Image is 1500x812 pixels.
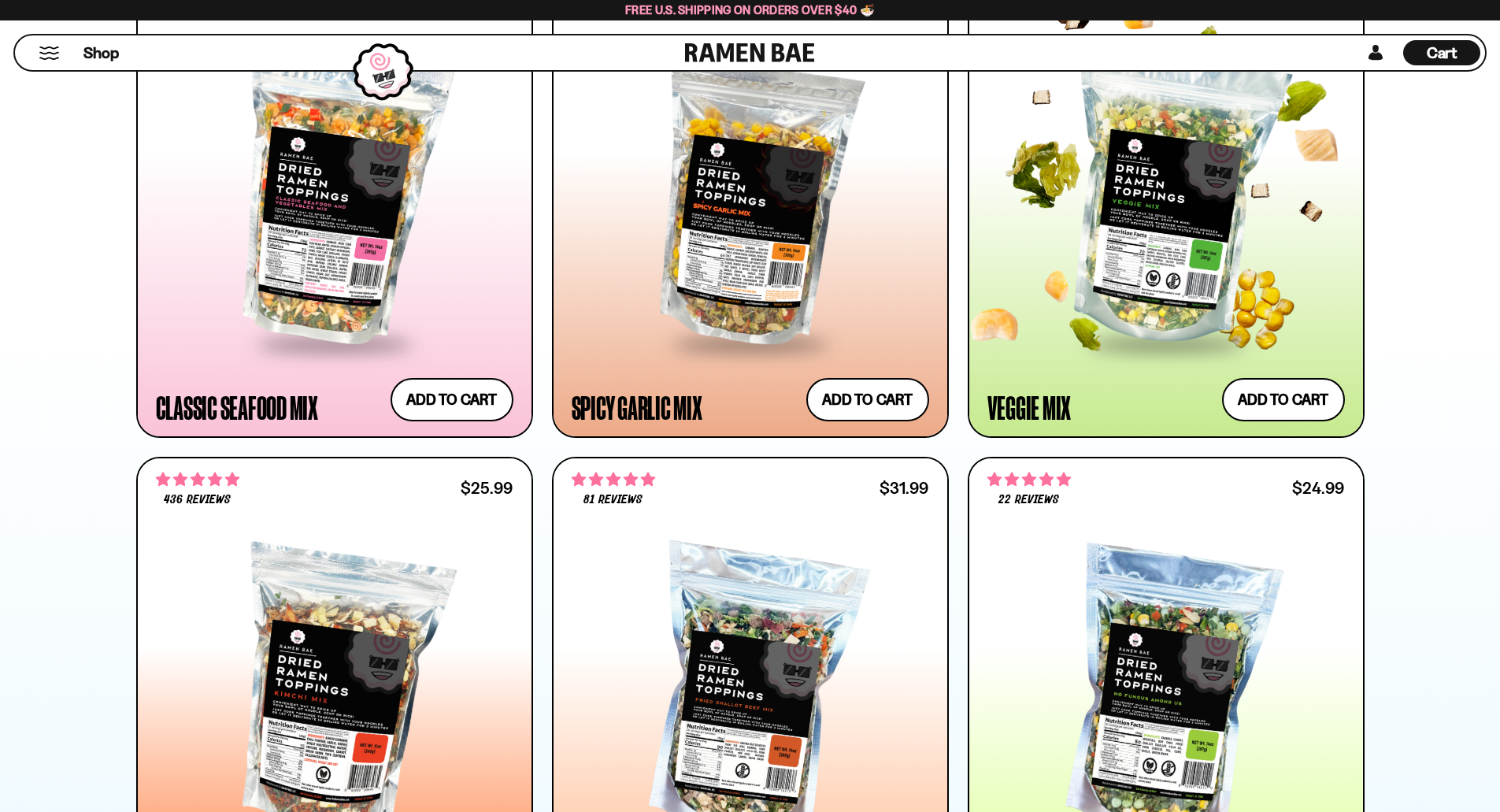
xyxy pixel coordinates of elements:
span: 4.83 stars [572,469,655,490]
span: 81 reviews [583,494,642,506]
span: Shop [83,43,119,64]
div: $31.99 [880,480,928,495]
div: $24.99 [1292,480,1344,495]
a: Shop [83,40,119,65]
div: Classic Seafood Mix [156,393,318,421]
button: Mobile Menu Trigger [39,46,60,60]
span: 436 reviews [164,494,230,506]
button: Add to cart [806,378,929,421]
div: Cart [1403,35,1480,70]
span: 4.76 stars [156,469,239,490]
span: Cart [1427,43,1457,62]
div: Veggie Mix [987,393,1072,421]
div: Spicy Garlic Mix [572,393,702,421]
span: 22 reviews [998,494,1058,506]
div: $25.99 [461,480,513,495]
span: Free U.S. Shipping on Orders over $40 🍜 [625,2,875,17]
button: Add to cart [1222,378,1345,421]
button: Add to cart [391,378,513,421]
span: 4.82 stars [987,469,1071,490]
